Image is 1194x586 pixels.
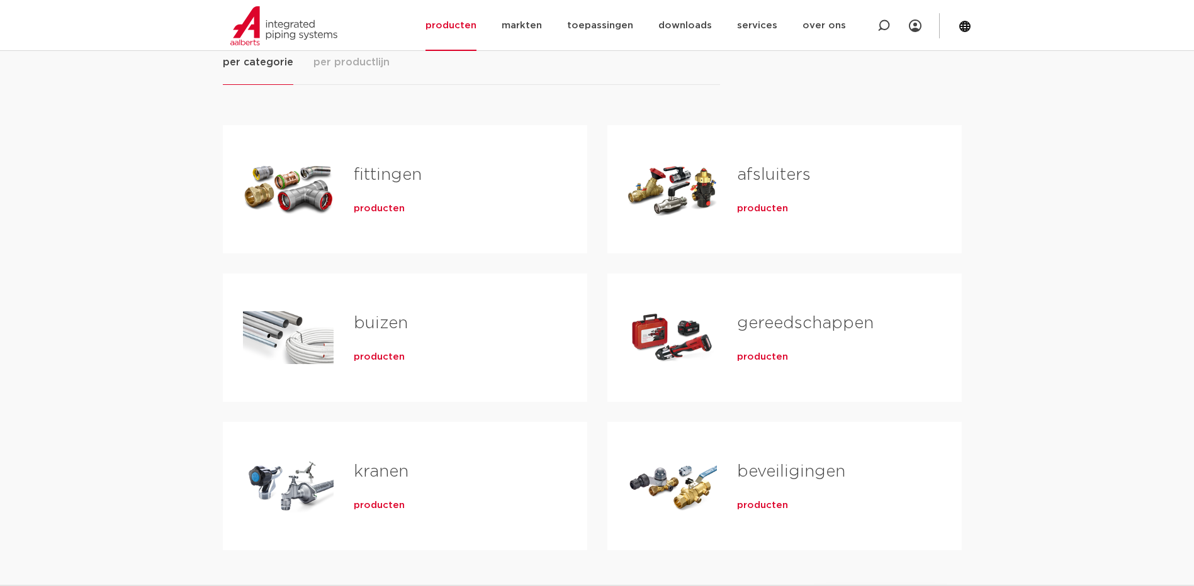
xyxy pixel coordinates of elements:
[354,351,405,363] a: producten
[223,55,293,70] span: per categorie
[354,315,408,331] a: buizen
[737,315,874,331] a: gereedschappen
[354,167,422,183] a: fittingen
[737,463,845,480] a: beveiligingen
[354,202,405,215] a: producten
[737,202,788,215] a: producten
[737,499,788,512] a: producten
[354,463,408,480] a: kranen
[354,499,405,512] a: producten
[223,54,972,570] div: Tabs. Open items met enter of spatie, sluit af met escape en navigeer met de pijltoetsen.
[737,351,788,363] a: producten
[313,55,390,70] span: per productlijn
[737,167,811,183] a: afsluiters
